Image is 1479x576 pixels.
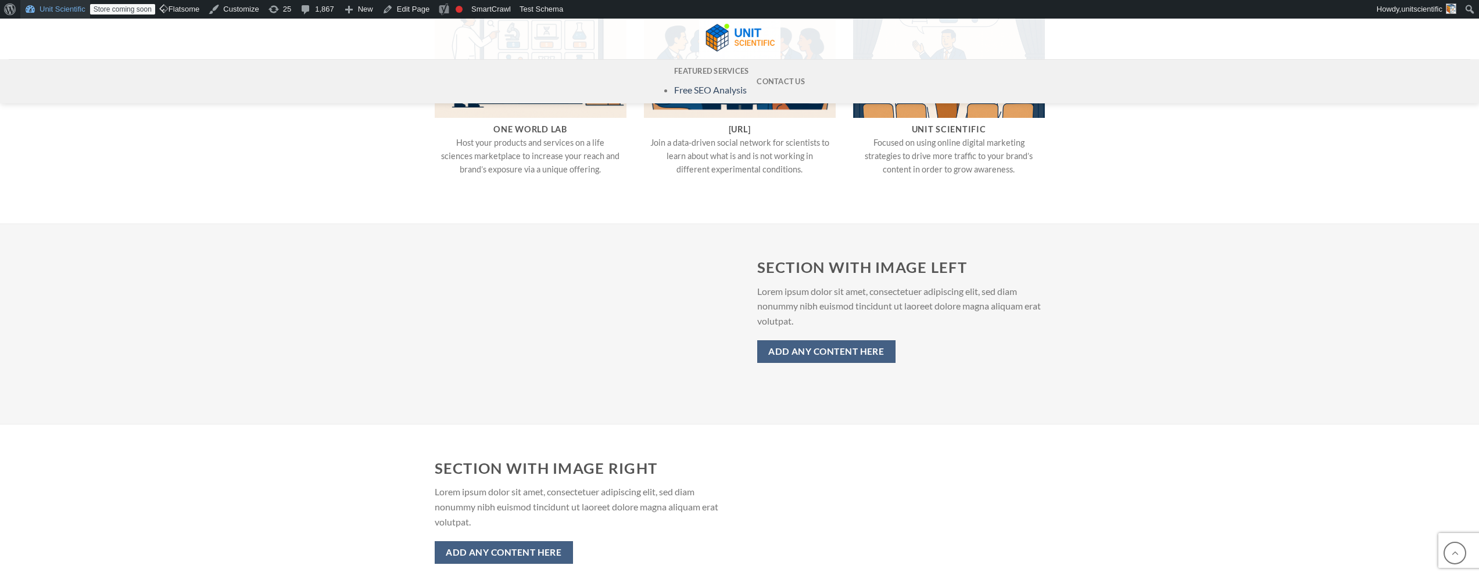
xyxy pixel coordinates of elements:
[699,19,780,59] img: Unit Scientific
[441,136,621,176] p: Host your products and services on a life sciences marketplace to increase your reach and brand’s...
[650,124,830,135] h5: [URL]
[859,124,1039,135] h5: Unit scientific
[435,484,722,529] p: Lorem ipsum dolor sit amet, consectetuer adipiscing elit, sed diam nonummy nibh euismod tincidunt...
[757,70,805,93] a: Contact Us
[757,258,1045,276] h2: Section with image left
[650,136,830,176] p: Join a data-driven social network for scientists to learn about what is and is not working in dif...
[757,284,1045,329] p: Lorem ipsum dolor sit amet, consectetuer adipiscing elit, sed diam nonummy nibh euismod tincidunt...
[441,124,621,135] h5: One World Lab
[456,6,463,13] div: Focus keyphrase not set
[446,545,561,560] span: Add Any content here
[90,4,155,15] a: Store coming soon
[768,344,884,359] span: Add Any content here
[1401,5,1442,13] span: unitscientific
[1444,542,1466,564] a: Go to top
[859,136,1039,176] p: Focused on using online digital marketing strategies to drive more traffic to your brand’s conten...
[674,59,749,82] a: Featured Services
[435,459,722,477] h2: Section with Image right
[674,84,747,95] a: Free SEO Analysis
